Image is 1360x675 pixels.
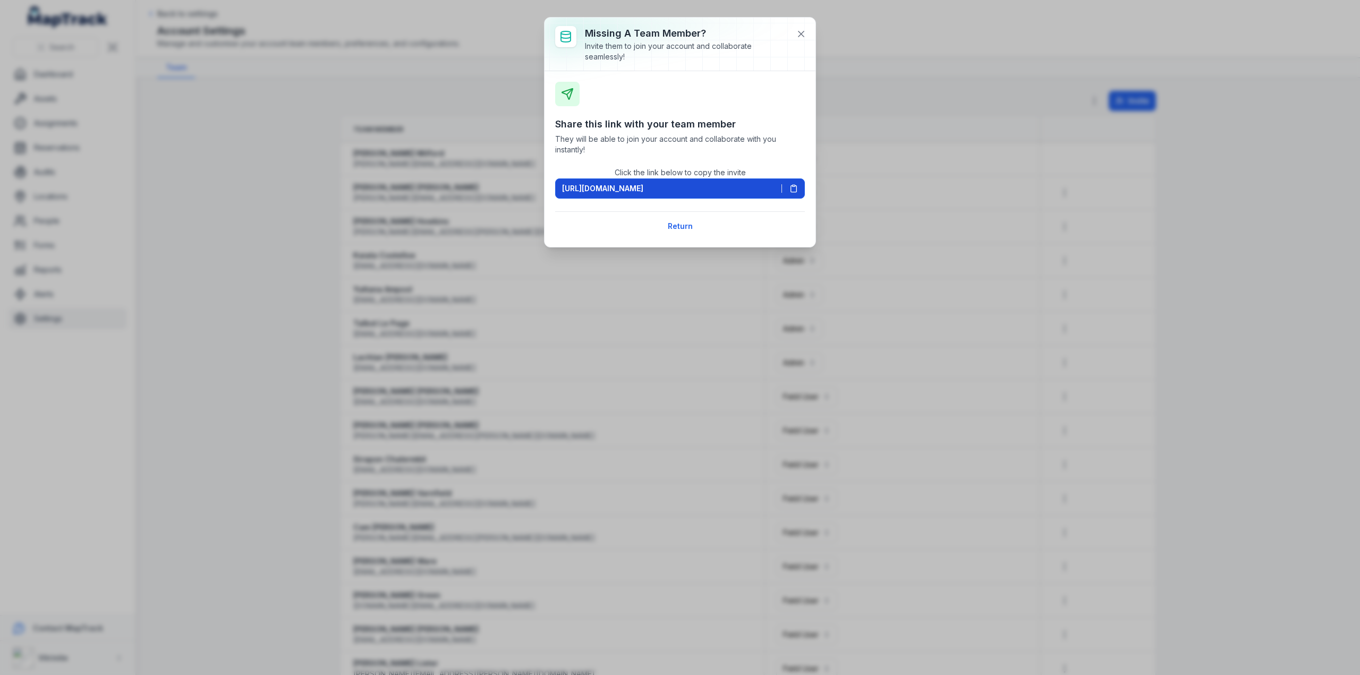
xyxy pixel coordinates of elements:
[555,178,805,199] button: [URL][DOMAIN_NAME]
[555,117,805,132] h3: Share this link with your team member
[661,216,700,236] button: Return
[585,26,788,41] h3: Missing a team member?
[555,134,805,155] span: They will be able to join your account and collaborate with you instantly!
[615,168,746,177] span: Click the link below to copy the invite
[562,183,643,194] span: [URL][DOMAIN_NAME]
[585,41,788,62] div: Invite them to join your account and collaborate seamlessly!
